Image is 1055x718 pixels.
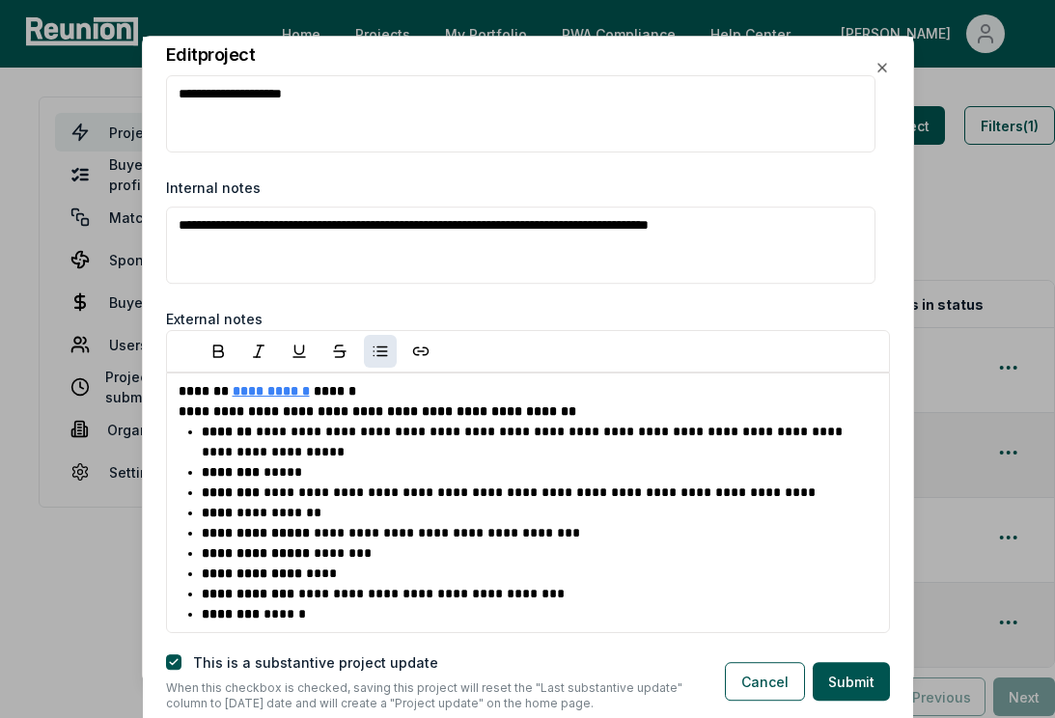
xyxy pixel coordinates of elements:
[166,311,263,327] label: External notes
[166,680,694,711] p: When this checkbox is checked, saving this project will reset the "Last substantive update" colum...
[166,46,256,64] h2: Edit project
[166,179,261,196] label: Internal notes
[725,662,805,701] button: Cancel
[193,654,438,671] label: This is a substantive project update
[813,662,890,701] button: Submit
